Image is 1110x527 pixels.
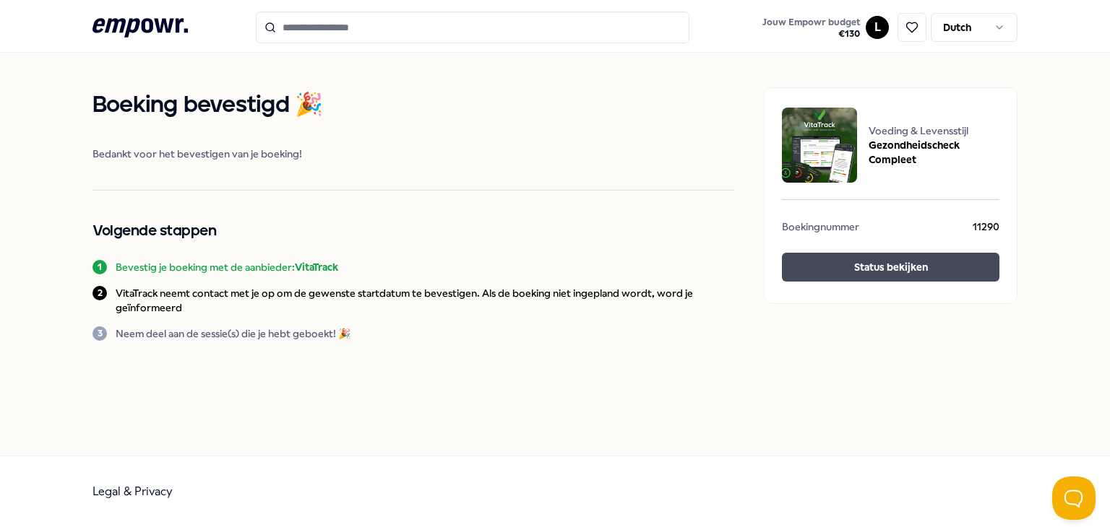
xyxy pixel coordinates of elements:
[762,28,860,40] span: € 130
[116,286,735,315] p: VitaTrack neemt contact met je op om de gewenste startdatum te bevestigen. Als de boeking niet in...
[760,14,863,43] button: Jouw Empowr budget€130
[869,123,999,138] span: Voeding & Levensstijl
[1052,476,1096,520] iframe: Help Scout Beacon - Open
[92,286,107,300] div: 2
[973,219,999,238] span: 11290
[782,108,857,183] img: package image
[866,16,889,39] button: L
[295,261,338,273] b: VitaTrack
[782,219,859,238] span: Boekingnummer
[116,260,338,274] p: Bevestig je boeking met de aanbieder:
[869,138,999,167] span: Gezondheidscheck Compleet
[782,253,999,286] a: Status bekijken
[256,12,689,43] input: Search for products, categories or subcategories
[92,147,735,161] span: Bedankt voor het bevestigen van je boeking!
[762,17,860,28] span: Jouw Empowr budget
[782,253,999,282] button: Status bekijken
[92,484,173,498] a: Legal & Privacy
[116,326,350,341] p: Neem deel aan de sessie(s) die je hebt geboekt! 🎉
[92,260,107,274] div: 1
[757,12,866,43] a: Jouw Empowr budget€130
[92,326,107,341] div: 3
[92,219,735,243] h2: Volgende stappen
[92,87,735,123] h1: Boeking bevestigd 🎉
